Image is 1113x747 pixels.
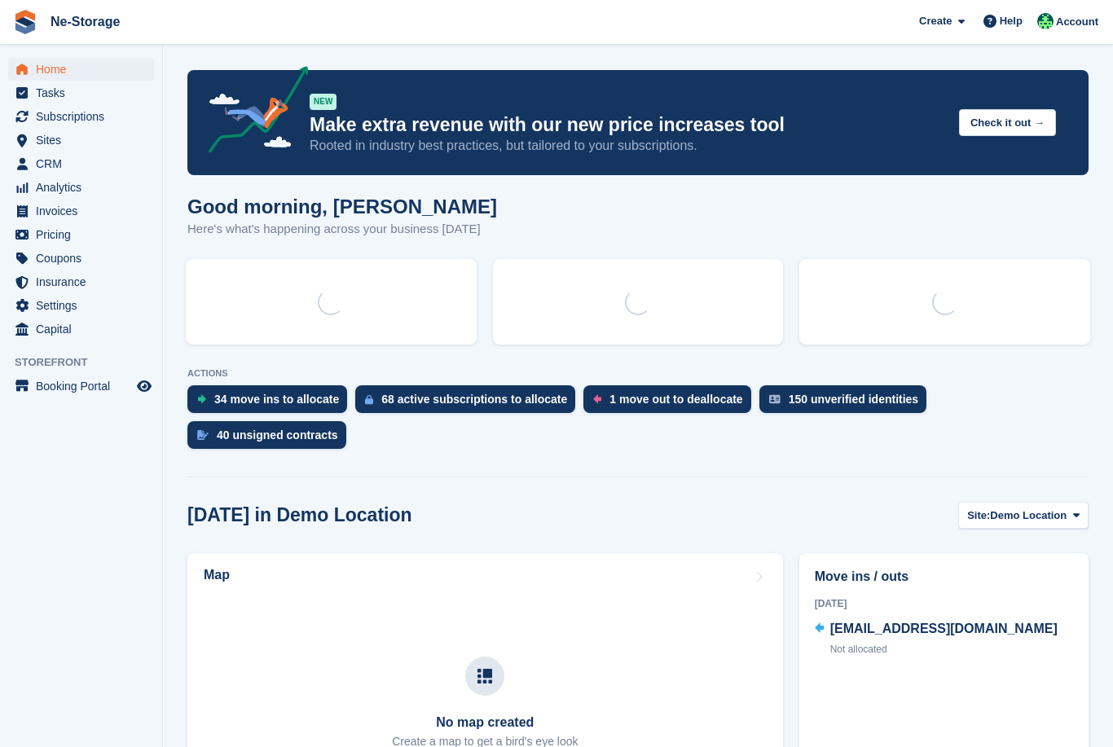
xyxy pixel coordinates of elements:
span: Not allocated [830,644,887,655]
button: Site: Demo Location [958,502,1089,529]
a: menu [8,318,154,341]
img: active_subscription_to_allocate_icon-d502201f5373d7db506a760aba3b589e785aa758c864c3986d89f69b8ff3... [365,394,373,405]
div: 34 move ins to allocate [214,393,339,406]
span: Booking Portal [36,375,134,398]
span: Create [919,13,952,29]
span: Home [36,58,134,81]
div: 68 active subscriptions to allocate [381,393,567,406]
button: Check it out → [959,109,1056,136]
img: stora-icon-8386f47178a22dfd0bd8f6a31ec36ba5ce8667c1dd55bd0f319d3a0aa187defe.svg [13,10,37,34]
a: 34 move ins to allocate [187,385,355,421]
span: Sites [36,129,134,152]
a: menu [8,270,154,293]
span: Storefront [15,354,162,371]
span: Analytics [36,176,134,199]
img: contract_signature_icon-13c848040528278c33f63329250d36e43548de30e8caae1d1a13099fd9432cc5.svg [197,430,209,440]
h2: Move ins / outs [815,567,1073,587]
span: Demo Location [990,508,1067,524]
a: menu [8,375,154,398]
span: Subscriptions [36,105,134,128]
a: menu [8,58,154,81]
img: Jay Johal [1037,13,1054,29]
div: 1 move out to deallocate [609,393,742,406]
a: menu [8,247,154,270]
span: Invoices [36,200,134,222]
span: Settings [36,294,134,317]
img: move_ins_to_allocate_icon-fdf77a2bb77ea45bf5b3d319d69a93e2d87916cf1d5bf7949dd705db3b84f3ca.svg [197,394,206,404]
div: NEW [310,94,337,110]
div: [DATE] [815,596,1073,611]
span: Coupons [36,247,134,270]
img: move_outs_to_deallocate_icon-f764333ba52eb49d3ac5e1228854f67142a1ed5810a6f6cc68b1a99e826820c5.svg [593,394,601,404]
p: Rooted in industry best practices, but tailored to your subscriptions. [310,137,946,155]
a: [EMAIL_ADDRESS][DOMAIN_NAME] Not allocated [815,619,1073,660]
a: Preview store [134,376,154,396]
a: Ne-Storage [44,8,126,35]
p: ACTIONS [187,368,1089,379]
h1: Good morning, [PERSON_NAME] [187,196,497,218]
a: 1 move out to deallocate [583,385,759,421]
a: menu [8,81,154,104]
span: Account [1056,14,1098,30]
h2: [DATE] in Demo Location [187,504,412,526]
a: menu [8,294,154,317]
a: 40 unsigned contracts [187,421,354,457]
img: price-adjustments-announcement-icon-8257ccfd72463d97f412b2fc003d46551f7dbcb40ab6d574587a9cd5c0d94... [195,66,309,159]
span: Capital [36,318,134,341]
span: Pricing [36,223,134,246]
span: Tasks [36,81,134,104]
img: map-icn-33ee37083ee616e46c38cad1a60f524a97daa1e2b2c8c0bc3eb3415660979fc1.svg [477,669,492,683]
h3: No map created [392,715,578,730]
p: Here's what's happening across your business [DATE] [187,220,497,239]
a: menu [8,105,154,128]
span: CRM [36,152,134,175]
a: 150 unverified identities [759,385,935,421]
p: Make extra revenue with our new price increases tool [310,113,946,137]
a: menu [8,152,154,175]
img: verify_identity-adf6edd0f0f0b5bbfe63781bf79b02c33cf7c696d77639b501bdc392416b5a36.svg [769,394,781,404]
a: 68 active subscriptions to allocate [355,385,583,421]
span: Help [1000,13,1023,29]
div: 150 unverified identities [789,393,919,406]
span: Site: [967,508,990,524]
a: menu [8,223,154,246]
a: menu [8,200,154,222]
span: [EMAIL_ADDRESS][DOMAIN_NAME] [830,622,1058,635]
h2: Map [204,568,230,582]
a: menu [8,129,154,152]
a: menu [8,176,154,199]
div: 40 unsigned contracts [217,428,338,442]
span: Insurance [36,270,134,293]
